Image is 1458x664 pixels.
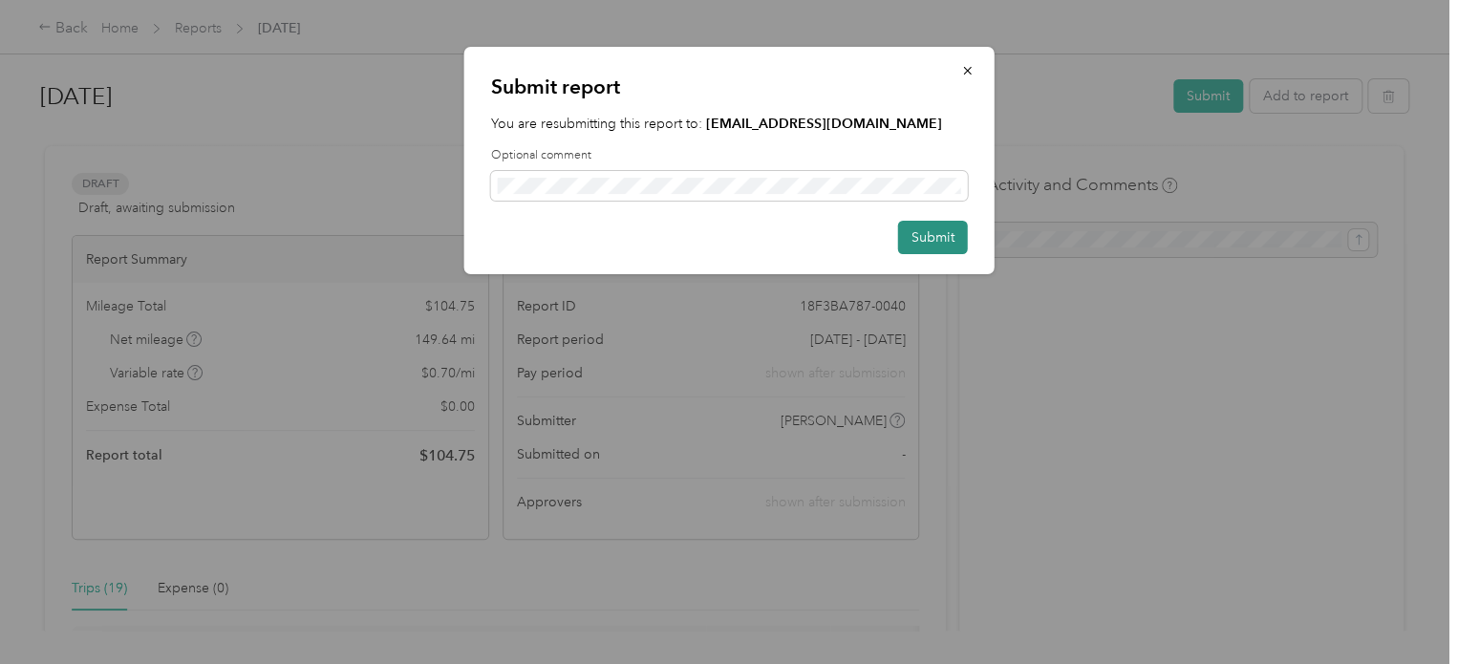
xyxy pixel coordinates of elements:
iframe: Everlance-gr Chat Button Frame [1351,557,1458,664]
p: Submit report [491,74,968,100]
label: Optional comment [491,147,968,164]
strong: [EMAIL_ADDRESS][DOMAIN_NAME] [706,116,942,132]
button: Submit [898,221,968,254]
p: You are resubmitting this report to: [491,114,968,134]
